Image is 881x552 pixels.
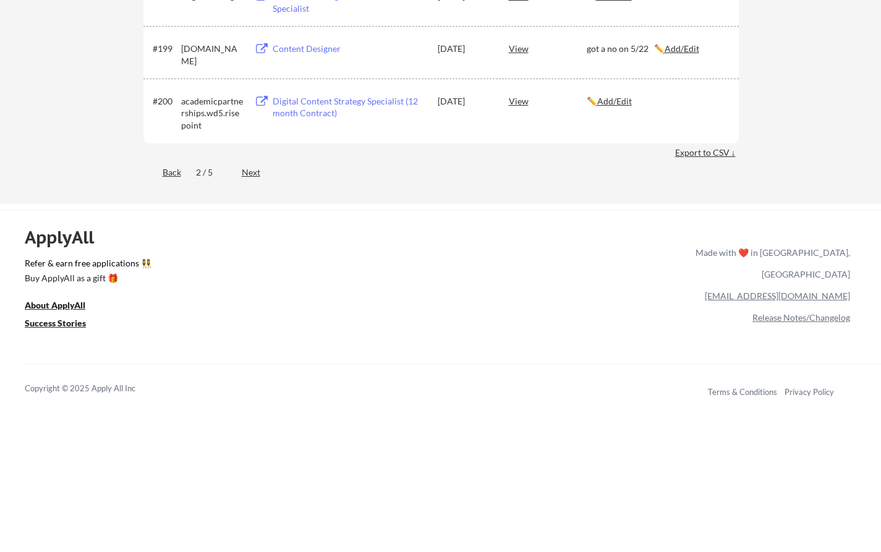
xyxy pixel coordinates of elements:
[752,312,850,323] a: Release Notes/Changelog
[785,387,834,397] a: Privacy Policy
[675,146,739,159] div: Export to CSV ↓
[438,95,492,108] div: [DATE]
[25,259,437,272] a: Refer & earn free applications 👯‍♀️
[587,43,728,55] div: got a no on 5/22 ✏️
[597,96,632,106] u: Add/Edit
[708,387,777,397] a: Terms & Conditions
[25,317,103,333] a: Success Stories
[25,299,103,315] a: About ApplyAll
[705,291,850,301] a: [EMAIL_ADDRESS][DOMAIN_NAME]
[25,272,148,287] a: Buy ApplyAll as a gift 🎁
[25,318,86,328] u: Success Stories
[143,166,181,179] div: Back
[181,95,243,132] div: academicpartnerships.wd5.risepoint
[25,300,85,310] u: About ApplyAll
[25,383,167,395] div: Copyright © 2025 Apply All Inc
[273,43,426,55] div: Content Designer
[242,166,275,179] div: Next
[273,95,426,119] div: Digital Content Strategy Specialist (12 month Contract)
[665,43,699,54] u: Add/Edit
[25,274,148,282] div: Buy ApplyAll as a gift 🎁
[153,43,177,55] div: #199
[587,95,728,108] div: ✏️
[181,43,243,67] div: [DOMAIN_NAME]
[25,227,108,248] div: ApplyAll
[509,90,587,112] div: View
[153,95,177,108] div: #200
[509,37,587,59] div: View
[438,43,492,55] div: [DATE]
[691,242,850,285] div: Made with ❤️ in [GEOGRAPHIC_DATA], [GEOGRAPHIC_DATA]
[196,166,227,179] div: 2 / 5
